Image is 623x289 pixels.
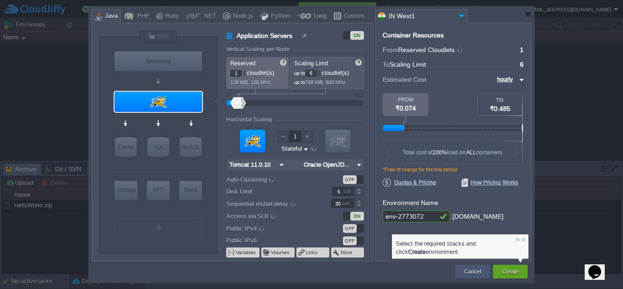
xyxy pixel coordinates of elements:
div: 0 [227,92,229,98]
span: up to [294,79,305,85]
div: ON [350,31,364,40]
label: Disk Limit [226,187,319,196]
div: SQL [147,137,169,157]
div: Select the required stacks and click environment. [396,240,524,256]
p: cloudlet(s) [294,67,361,77]
span: Reserved [230,60,255,67]
iframe: chat widget [585,252,614,280]
button: Links [306,249,319,256]
div: PHP [135,10,150,23]
label: Public IPv4 [226,223,319,233]
span: Scaling Limit [294,60,328,67]
div: Balancing [114,51,202,71]
span: From [383,46,398,53]
div: .NET [200,10,216,23]
span: 6 [520,61,524,68]
label: Sequential restart delay [226,199,319,209]
div: TO [478,97,522,103]
div: Java [102,10,118,23]
div: FROM [383,97,428,102]
button: Create [502,267,519,276]
div: sec [343,199,353,208]
div: Elastic VPS [147,181,170,200]
div: Build [179,181,202,199]
div: Application Servers [114,92,202,112]
div: .[DOMAIN_NAME] [451,210,504,223]
button: Volumes [271,249,291,256]
span: ₹0.074 [395,105,416,112]
span: ₹0.485 [490,105,510,112]
span: 768 MiB, 600 MHz [305,79,346,85]
span: Quotas & Pricing [383,179,436,187]
button: Cancel [464,267,481,276]
div: Storage [114,181,137,199]
div: Custom [341,10,364,23]
div: Container Resources [383,32,444,39]
label: Public IPv6 [226,236,319,245]
span: 1 [520,46,524,53]
span: up to [294,70,305,76]
div: Python [268,10,290,23]
div: Load Balancer [114,51,202,71]
div: NoSQL Databases [180,137,202,157]
span: Scaling Limit [389,61,426,68]
div: 512 [355,92,363,98]
span: How Pricing Works [462,179,518,187]
button: More [341,249,353,256]
div: Node.js [230,10,253,23]
div: Horizontal Scaling [226,116,274,123]
div: OFF [343,224,357,233]
div: VPS [147,181,170,199]
div: *Free of charge for the trial period [383,167,524,179]
div: OFF [343,175,357,184]
div: Lang [311,10,327,23]
button: Variables [236,249,257,256]
div: GB [343,187,353,196]
div: Create New Layer [114,218,202,236]
span: 128 MiB, 100 MHz [230,79,271,85]
span: Estimated Cost [383,74,426,84]
div: SQL Databases [147,137,169,157]
div: Storage Containers [114,181,137,200]
div: Ruby [163,10,179,23]
div: Cache [115,137,137,157]
div: Vertical Scaling per Node [226,46,292,53]
label: Access via SLB [226,211,319,221]
b: Create [408,248,426,255]
div: OFF [343,236,357,245]
div: Build Node [179,181,202,200]
span: To [383,61,389,68]
span: Reserved Cloudlets [398,46,463,53]
label: Environment Name [383,199,438,206]
div: NoSQL [180,137,202,157]
div: ON [350,212,364,221]
label: Auto-Clustering [226,174,319,184]
p: cloudlet(s) [230,67,286,77]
